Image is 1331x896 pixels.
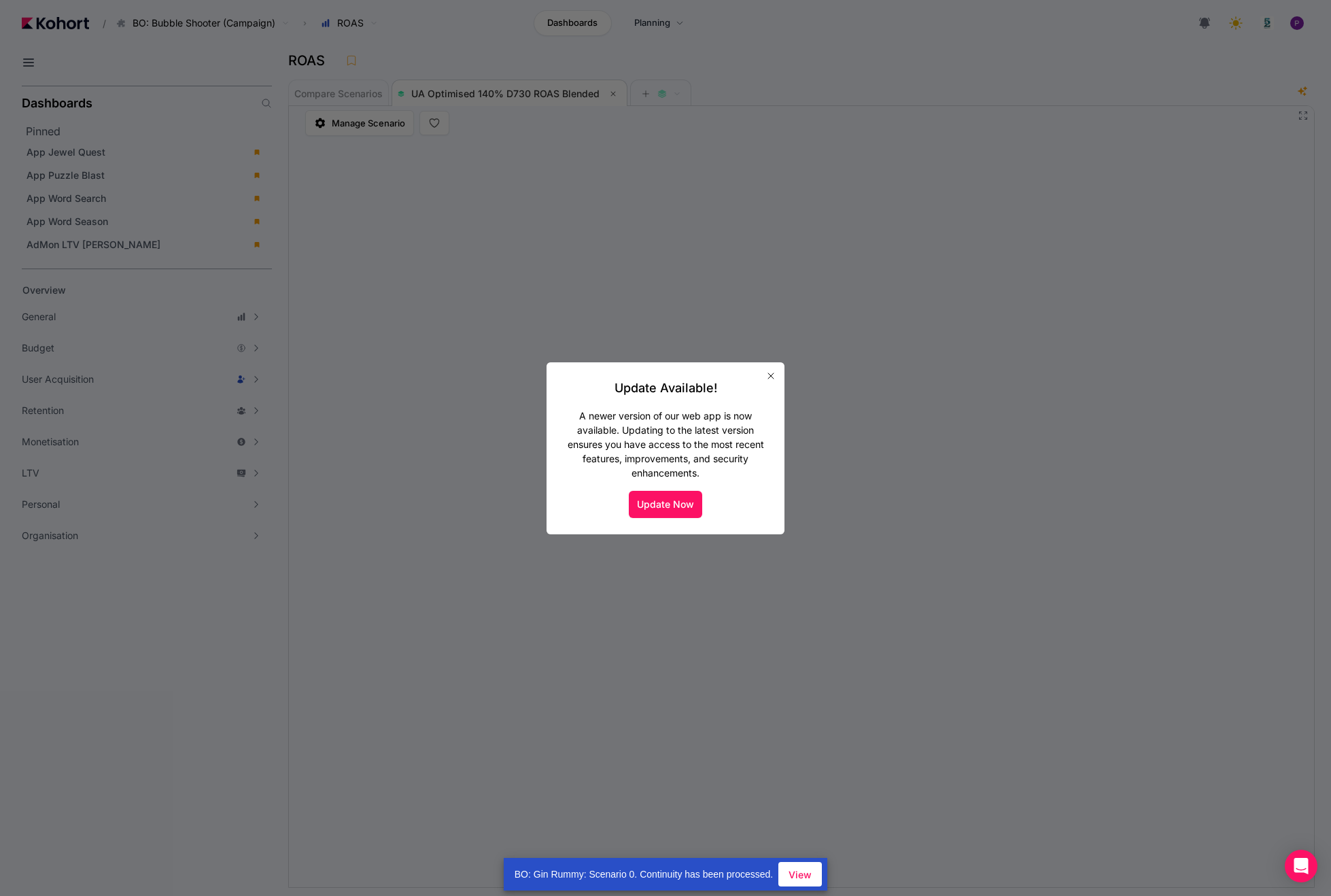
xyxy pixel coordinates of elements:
[615,379,717,398] h2: Update Available!
[1285,850,1317,882] div: Open Intercom Messenger
[778,862,822,886] button: View
[629,491,702,518] button: Update Now
[789,867,812,882] span: View
[504,858,779,891] div: BO: Gin Rummy: Scenario 0. Continuity has been processed.
[563,409,768,480] div: A newer version of our web app is now available. Updating to the latest version ensures you have ...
